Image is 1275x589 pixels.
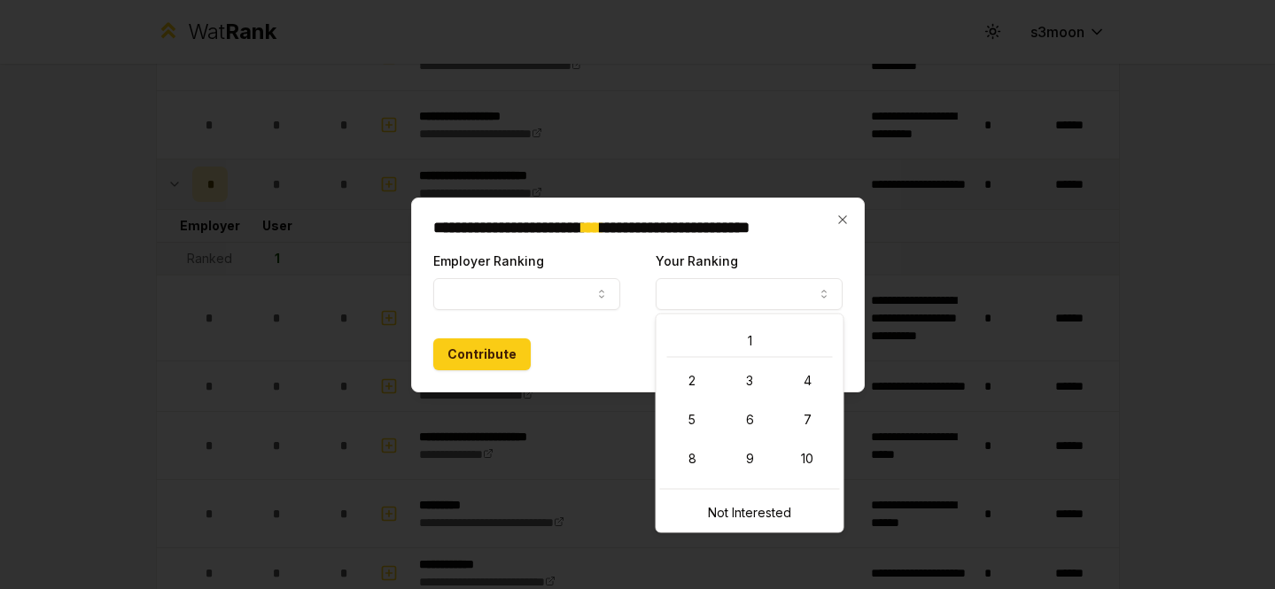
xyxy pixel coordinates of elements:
span: 8 [688,450,696,468]
span: 1 [748,332,752,350]
span: 2 [688,372,696,390]
span: Not Interested [708,504,791,522]
label: Employer Ranking [433,253,544,268]
span: 7 [804,411,812,429]
label: Your Ranking [656,253,738,268]
span: 6 [746,411,754,429]
span: 4 [804,372,812,390]
span: 9 [746,450,754,468]
span: 10 [801,450,813,468]
span: 5 [688,411,696,429]
span: 3 [746,372,753,390]
button: Contribute [433,338,531,370]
